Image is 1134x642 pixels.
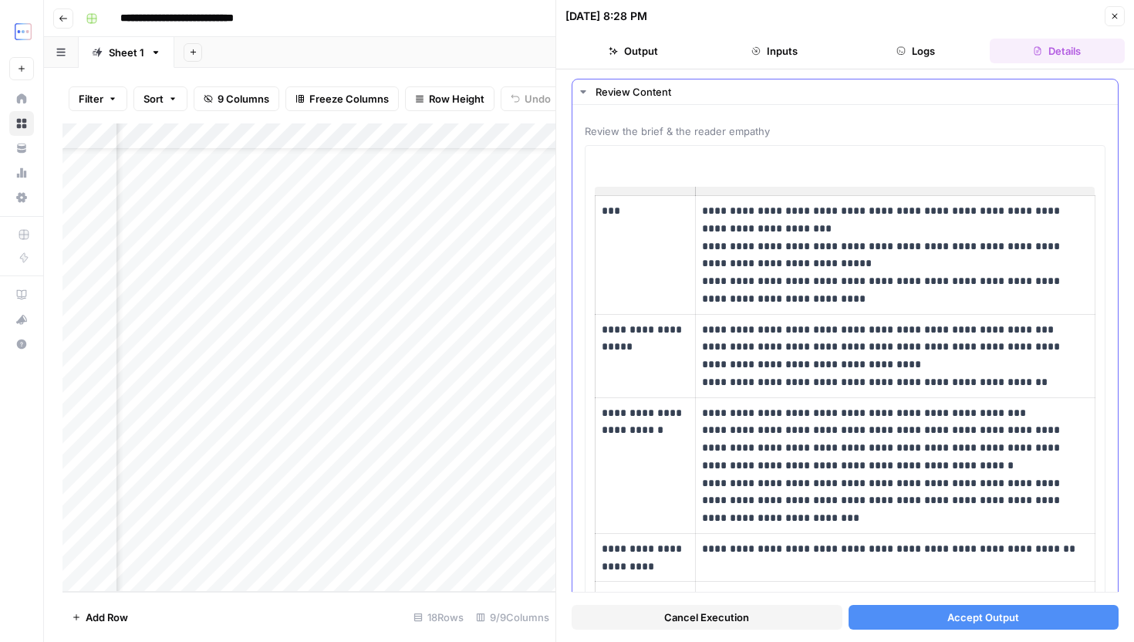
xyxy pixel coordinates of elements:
button: Sort [133,86,187,111]
span: Undo [525,91,551,106]
span: 9 Columns [218,91,269,106]
button: Output [565,39,700,63]
a: Usage [9,160,34,185]
a: Settings [9,185,34,210]
div: [DATE] 8:28 PM [565,8,647,24]
button: Review Content [572,79,1118,104]
span: Sort [143,91,164,106]
button: What's new? [9,307,34,332]
div: Review Content [596,84,1109,100]
div: What's new? [10,308,33,331]
span: Add Row [86,610,128,625]
span: Accept Output [947,610,1019,625]
a: Browse [9,111,34,136]
button: Add Row [62,605,137,630]
button: Undo [501,86,561,111]
span: Filter [79,91,103,106]
img: TripleDart Logo [9,18,37,46]
button: Accept Output [849,605,1119,630]
button: Details [990,39,1125,63]
div: Sheet 1 [109,45,144,60]
span: Review the brief & the reader empathy [585,123,1105,139]
button: 9 Columns [194,86,279,111]
a: Sheet 1 [79,37,174,68]
button: Filter [69,86,127,111]
div: 9/9 Columns [470,605,555,630]
div: 18 Rows [407,605,470,630]
span: Row Height [429,91,484,106]
button: Inputs [707,39,842,63]
button: Workspace: TripleDart [9,12,34,51]
a: AirOps Academy [9,282,34,307]
a: Your Data [9,136,34,160]
button: Logs [849,39,984,63]
span: Freeze Columns [309,91,389,106]
span: Cancel Execution [664,610,749,625]
button: Freeze Columns [285,86,399,111]
a: Home [9,86,34,111]
button: Cancel Execution [572,605,842,630]
button: Help + Support [9,332,34,356]
button: Row Height [405,86,494,111]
